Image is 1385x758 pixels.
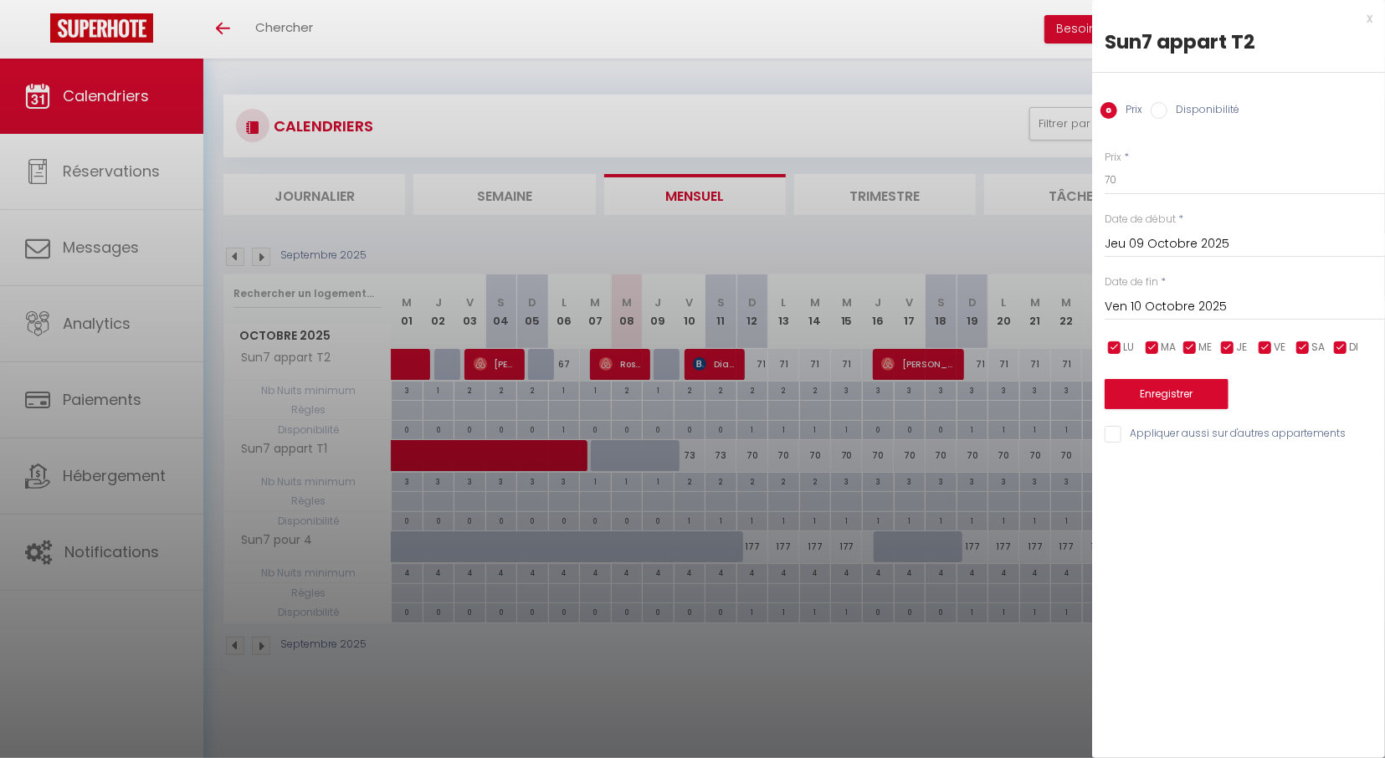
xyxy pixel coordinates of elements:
label: Disponibilité [1167,102,1239,120]
div: x [1092,8,1372,28]
button: Enregistrer [1105,379,1229,409]
span: VE [1274,340,1285,356]
span: DI [1349,340,1358,356]
span: LU [1123,340,1134,356]
span: SA [1311,340,1325,356]
label: Date de début [1105,212,1176,228]
div: Sun7 appart T2 [1105,28,1372,55]
label: Date de fin [1105,274,1158,290]
span: ME [1198,340,1212,356]
span: JE [1236,340,1247,356]
label: Prix [1117,102,1142,120]
span: MA [1161,340,1176,356]
label: Prix [1105,150,1121,166]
